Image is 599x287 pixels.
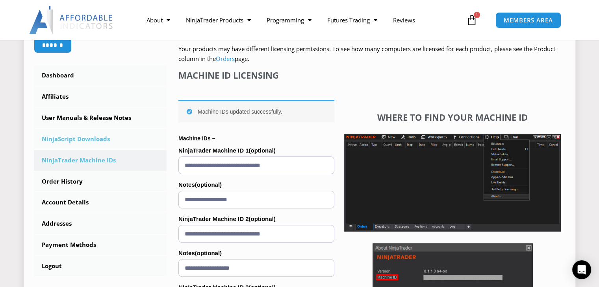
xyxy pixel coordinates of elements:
a: Affiliates [34,86,167,107]
a: MEMBERS AREA [495,12,561,28]
img: Screenshot 2025-01-17 1155544 | Affordable Indicators – NinjaTrader [344,134,561,232]
a: Dashboard [34,65,167,86]
a: Programming [259,11,319,29]
span: Your products may have different licensing permissions. To see how many computers are licensed fo... [178,45,555,63]
div: Machine IDs updated successfully. [178,100,334,122]
a: NinjaTrader Products [178,11,259,29]
h4: Where to find your Machine ID [344,112,561,122]
a: Order History [34,171,167,192]
span: (optional) [195,181,222,188]
a: Reviews [385,11,423,29]
span: (optional) [195,250,222,256]
strong: Machine IDs – [178,135,215,142]
h4: Machine ID Licensing [178,70,334,80]
a: Orders [216,55,235,63]
nav: Menu [139,11,464,29]
img: LogoAI | Affordable Indicators – NinjaTrader [29,6,114,34]
a: Logout [34,256,167,276]
span: MEMBERS AREA [504,17,553,23]
a: NinjaTrader Machine IDs [34,150,167,171]
a: NinjaScript Downloads [34,129,167,149]
a: 1 [454,9,489,31]
span: 1 [474,12,480,18]
a: Payment Methods [34,235,167,255]
label: NinjaTrader Machine ID 1 [178,145,334,156]
nav: Account pages [34,65,167,276]
a: Account Details [34,192,167,213]
a: User Manuals & Release Notes [34,108,167,128]
div: Open Intercom Messenger [572,260,591,279]
label: NinjaTrader Machine ID 2 [178,213,334,225]
span: (optional) [249,215,275,222]
a: Futures Trading [319,11,385,29]
span: (optional) [249,147,275,154]
a: About [139,11,178,29]
label: Notes [178,179,334,191]
a: Addresses [34,213,167,234]
label: Notes [178,247,334,259]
